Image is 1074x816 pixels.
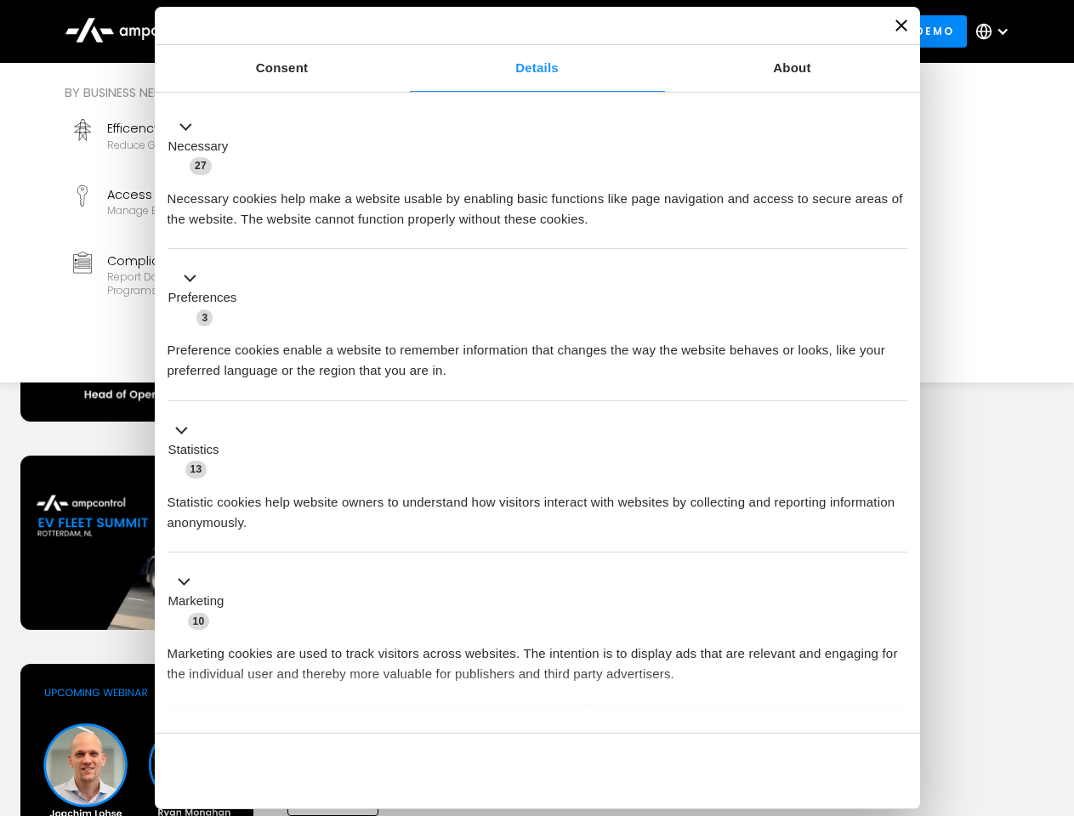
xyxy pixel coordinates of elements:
div: Preference cookies enable a website to remember information that changes the way the website beha... [168,327,907,381]
div: Necessary cookies help make a website usable by enabling basic functions like page navigation and... [168,176,907,229]
div: Manage EV charger security and access [107,204,312,218]
label: Preferences [168,288,237,308]
button: Okay [662,746,906,796]
div: Marketing cookies are used to track visitors across websites. The intention is to display ads tha... [168,631,907,684]
button: Close banner [895,20,907,31]
span: 2 [281,726,297,743]
a: Access ControlManage EV charger security and access [65,178,337,238]
button: Statistics (13) [168,420,230,479]
span: 27 [190,157,212,174]
a: Details [410,45,665,92]
span: 3 [196,309,213,326]
a: About [665,45,920,92]
div: Reduce grid contraints and fuel costs [107,139,303,152]
label: Statistics [168,440,219,460]
button: Marketing (10) [168,572,235,632]
div: Report data and stay compliant with EV programs [107,270,330,297]
label: Marketing [168,592,224,611]
div: Access Control [107,185,312,204]
div: Compliance [107,252,330,270]
span: 10 [188,613,210,630]
span: 13 [185,461,207,478]
a: ComplianceReport data and stay compliant with EV programs [65,245,337,304]
button: Necessary (27) [168,116,239,176]
div: Statistic cookies help website owners to understand how visitors interact with websites by collec... [168,479,907,533]
div: By business need [65,83,616,102]
a: Consent [155,45,410,92]
div: Efficency [107,119,303,138]
a: EfficencyReduce grid contraints and fuel costs [65,112,337,172]
button: Preferences (3) [168,269,247,328]
button: Unclassified (2) [168,723,307,745]
label: Necessary [168,137,229,156]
